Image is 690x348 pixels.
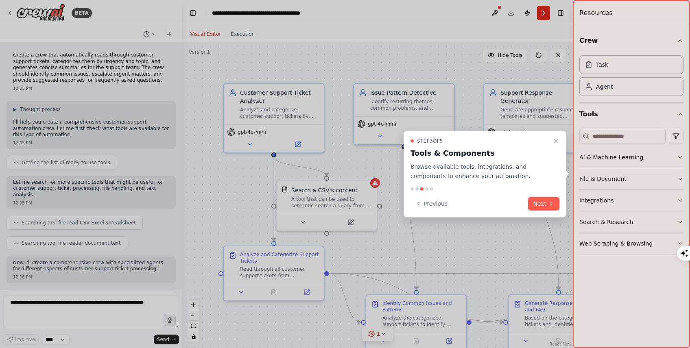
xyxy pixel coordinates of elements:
p: Browse available tools, integrations, and components to enhance your automation. [411,162,550,181]
h3: Tools & Components [411,148,550,159]
button: Hide left sidebar [187,7,199,19]
button: Next [528,197,559,210]
button: Previous [411,197,452,210]
span: Step 3 of 5 [417,138,443,144]
button: Close walkthrough [551,136,561,146]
